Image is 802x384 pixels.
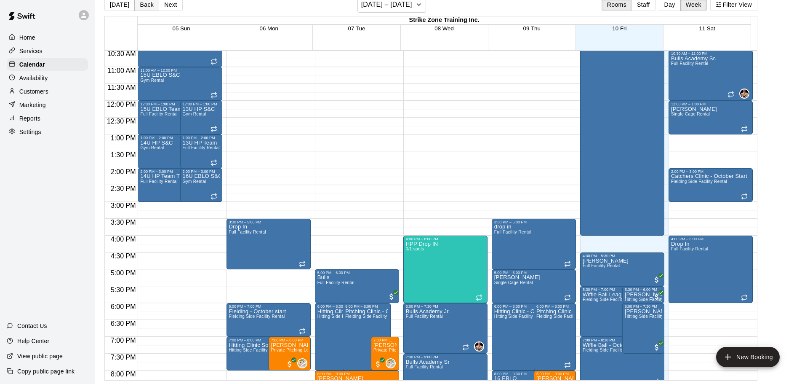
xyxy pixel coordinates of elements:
span: Hitting Side Facility Rental [494,314,547,319]
div: 12:00 PM – 1:00 PM: 15U EBLO Team Training [138,101,209,134]
div: 12:00 PM – 1:00 PM [183,102,220,106]
div: 7:00 PM – 8:00 PM: Hitting Clinic Softball - October Start [226,337,298,371]
div: Garrett Takamatsu [739,89,749,99]
span: 1:00 PM [109,134,138,142]
div: 5:00 PM – 6:00 PM: Bulls [315,269,399,303]
p: Home [19,33,35,42]
button: 10 Fri [612,25,626,32]
p: Contact Us [17,322,47,330]
span: Steven Hospital [301,358,307,368]
button: 06 Mon [260,25,278,32]
span: Recurring event [564,294,571,301]
span: 4:30 PM [109,252,138,260]
span: 3:00 PM [109,202,138,209]
span: 6:30 PM [109,320,138,327]
div: 1:00 PM – 2:00 PM [183,136,220,140]
div: 6:00 PM – 8:00 PM [494,304,561,309]
span: 7:30 PM [109,354,138,361]
div: Strike Zone Training Inc. [138,16,751,24]
div: 6:00 PM – 8:00 PM: Hitting Clinic - Oct Start [315,303,362,371]
div: 5:30 PM – 7:00 PM: Wiffle Ball League - October [580,286,652,337]
div: 5:30 PM – 6:00 PM [625,287,662,292]
span: Garrett Takamatsu [477,341,484,352]
div: 6:00 PM – 8:00 PM: Hitting Clinic - October Start [492,303,563,371]
span: All customers have paid [653,343,661,352]
a: Services [7,45,88,57]
span: Fielding Side Facility Rental [229,314,285,319]
p: Marketing [19,101,46,109]
span: All customers have paid [374,360,382,368]
span: Steven Hospital [389,358,396,368]
span: Hitting Side Facility Rental [625,314,678,319]
span: 4:00 PM [109,236,138,243]
span: 12:00 PM [105,101,138,108]
span: Recurring event [564,362,571,368]
p: Help Center [17,337,49,345]
a: Marketing [7,99,88,111]
span: Recurring event [741,126,748,132]
p: Services [19,47,43,55]
p: View public page [17,352,63,360]
span: 1:30 PM [109,151,138,158]
p: Settings [19,128,41,136]
div: 10:30 AM – 12:00 PM [671,51,750,56]
div: 1:00 PM – 2:00 PM: 13U HP Team Training [180,134,222,168]
span: 08 Wed [434,25,454,32]
span: Full Facility Rental [494,230,531,234]
a: Customers [7,85,88,98]
span: Hitting Side Facility Rental [625,297,678,302]
span: Gym Rental [183,179,206,184]
span: 0/1 spots filled [406,247,424,251]
span: Full Facility Rental [671,61,708,66]
button: add [716,347,780,367]
p: Availability [19,74,48,82]
span: Gym Rental [140,78,164,83]
span: Full Facility Rental [140,179,177,184]
div: 2:00 PM – 3:00 PM [140,169,207,174]
span: Recurring event [299,328,306,335]
span: Single Cage Rental [494,280,533,285]
span: Fielding Side Facility Rental [345,314,401,319]
span: Recurring event [210,92,217,99]
div: 7:30 PM – 9:00 PM [406,355,485,359]
div: Availability [7,72,88,84]
div: 6:00 PM – 7:00 PM [229,304,308,309]
div: 12:00 PM – 1:00 PM: 13U HP S&C [180,101,222,134]
div: 6:00 PM – 7:30 PM: Hitting Side Facility Rental [622,303,664,354]
a: Calendar [7,58,88,71]
span: Recurring event [462,344,469,351]
span: Hitting Side Facility Rental [229,348,282,352]
div: 6:00 PM – 8:00 PM [317,304,360,309]
span: Full Facility Rental [406,314,443,319]
img: Garrett Takamatsu [740,89,749,98]
span: Gym Rental [140,145,164,150]
span: Recurring event [564,260,571,267]
div: 5:30 PM – 6:00 PM: Sromek [622,286,664,303]
div: 1:00 PM – 2:00 PM: 14U HP S&C [138,134,209,168]
span: Recurring event [741,294,748,301]
span: Recurring event [210,193,217,200]
span: Full Facility Rental [583,263,620,268]
img: Garrett Takamatsu [475,342,483,351]
span: All customers have paid [387,293,396,301]
span: 5:30 PM [109,286,138,293]
div: 8:00 PM – 9:00 PM [317,372,397,376]
div: Home [7,31,88,44]
p: Reports [19,114,40,123]
div: 6:00 PM – 7:00 PM: Fielding - October start [226,303,311,337]
div: 3:30 PM – 5:00 PM: drop in [492,219,576,269]
a: Reports [7,112,88,125]
div: 6:00 PM – 8:00 PM: Pitching Clinic - October Start [343,303,390,371]
span: Hitting Side Facility Rental [317,314,370,319]
button: 05 Sun [173,25,190,32]
div: 2:00 PM – 3:00 PM [671,169,750,174]
span: All customers have paid [285,360,294,368]
div: 7:00 PM – 8:00 PM [229,338,296,342]
span: Recurring event [727,91,734,98]
div: 1:00 PM – 2:00 PM [140,136,207,140]
button: 11 Sat [699,25,715,32]
div: 11:00 AM – 12:00 PM: 15U EBLO S&C [138,67,222,101]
